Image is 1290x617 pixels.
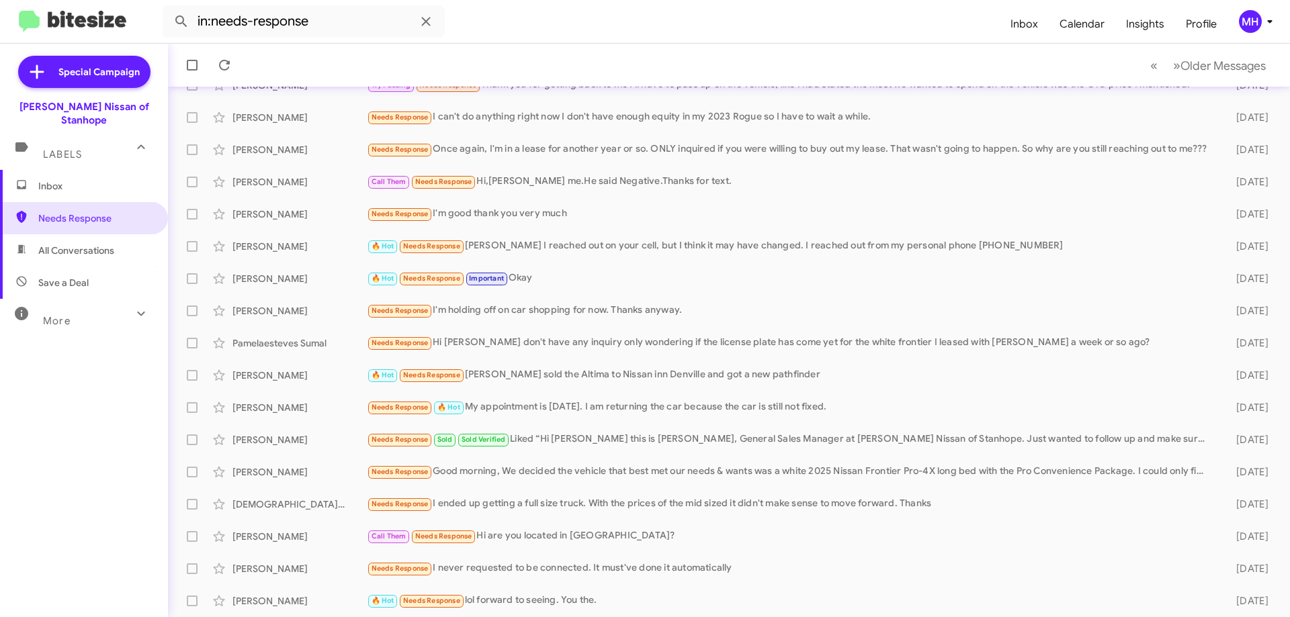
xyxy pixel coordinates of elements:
div: [DATE] [1215,336,1279,350]
span: Needs Response [372,435,429,444]
div: [DATE] [1215,465,1279,479]
div: [DATE] [1215,497,1279,511]
span: Needs Response [372,403,429,412]
span: Needs Response [372,113,429,122]
div: Hi [PERSON_NAME] don't have any inquiry only wondering if the license plate has come yet for the ... [367,335,1215,350]
span: Needs Response [372,209,429,218]
div: [DATE] [1215,433,1279,446]
div: Okay [367,271,1215,286]
span: Needs Response [403,242,460,250]
div: lol forward to seeing. You the. [367,593,1215,608]
div: [PERSON_NAME] [232,111,367,124]
div: [PERSON_NAME] [232,143,367,156]
span: Save a Deal [38,276,89,289]
span: Special Campaign [58,65,140,79]
div: [DATE] [1215,530,1279,543]
div: Liked “Hi [PERSON_NAME] this is [PERSON_NAME], General Sales Manager at [PERSON_NAME] Nissan of S... [367,432,1215,447]
span: Needs Response [38,211,153,225]
span: Important [469,274,504,283]
span: Needs Response [372,338,429,347]
div: [PERSON_NAME] [232,401,367,414]
div: I can't do anything right now I don't have enough equity in my 2023 Rogue so I have to wait a while. [367,109,1215,125]
span: 🔥 Hot [437,403,460,412]
div: I never requested to be connected. It must've done it automatically [367,561,1215,576]
button: MH [1228,10,1275,33]
div: [DATE] [1215,111,1279,124]
span: 🔥 Hot [372,242,394,250]
a: Insights [1115,5,1175,44]
a: Inbox [1000,5,1049,44]
button: Previous [1142,52,1166,79]
div: [PERSON_NAME] [232,304,367,318]
span: Call Them [372,532,406,540]
span: More [43,315,71,327]
div: [DATE] [1215,401,1279,414]
span: Needs Response [403,371,460,379]
div: I'm good thank you very much [367,206,1215,222]
button: Next [1165,52,1274,79]
div: [PERSON_NAME] [232,530,367,543]
div: [DATE] [1215,369,1279,382]
div: [PERSON_NAME] [232,207,367,221]
span: Older Messages [1180,58,1266,73]
span: 🔥 Hot [372,371,394,379]
div: [DATE] [1215,304,1279,318]
div: [DATE] [1215,207,1279,221]
div: [PERSON_NAME] [232,175,367,189]
div: [PERSON_NAME] [232,369,367,382]
span: 🔥 Hot [372,274,394,283]
span: All Conversations [38,244,114,257]
div: Pamelaesteves Sumal [232,336,367,350]
div: [PERSON_NAME] [232,465,367,479]
div: Good morning, We decided the vehicle that best met our needs & wants was a white 2025 Nissan Fron... [367,464,1215,479]
div: [PERSON_NAME] [232,433,367,446]
div: Hi,[PERSON_NAME] me.He said Negative.Thanks for text. [367,174,1215,189]
div: [DATE] [1215,143,1279,156]
a: Calendar [1049,5,1115,44]
input: Search [163,5,445,38]
div: [PERSON_NAME] [232,272,367,285]
div: [DATE] [1215,175,1279,189]
span: » [1173,57,1180,74]
div: [PERSON_NAME] [232,562,367,575]
div: [DATE] [1215,562,1279,575]
div: Hi are you located in [GEOGRAPHIC_DATA]? [367,528,1215,544]
span: Inbox [38,179,153,193]
div: [DEMOGRAPHIC_DATA][PERSON_NAME] [232,497,367,511]
span: 🔥 Hot [372,596,394,605]
span: Needs Response [372,500,429,508]
span: Needs Response [372,467,429,476]
div: [DATE] [1215,272,1279,285]
span: Needs Response [403,274,460,283]
span: Sold Verified [462,435,506,444]
nav: Page navigation example [1143,52,1274,79]
a: Profile [1175,5,1228,44]
div: [DATE] [1215,594,1279,608]
span: Needs Response [415,177,472,186]
span: « [1150,57,1158,74]
span: Needs Response [403,596,460,605]
div: [PERSON_NAME] I reached out on your cell, but I think it may have changed. I reached out from my ... [367,238,1215,254]
span: Labels [43,148,82,160]
div: [PERSON_NAME] [232,594,367,608]
div: I ended up getting a full size truck. With the prices of the mid sized it didn't make sense to mo... [367,496,1215,512]
span: Sold [437,435,453,444]
span: Needs Response [372,145,429,154]
span: Needs Response [372,306,429,315]
div: [PERSON_NAME] [232,240,367,253]
span: Needs Response [415,532,472,540]
div: [DATE] [1215,240,1279,253]
div: I'm holding off on car shopping for now. Thanks anyway. [367,303,1215,318]
span: Needs Response [372,564,429,573]
div: [PERSON_NAME] sold the Altima to Nissan inn Denville and got a new pathfinder [367,367,1215,383]
div: My appointment is [DATE]. I am returning the car because the car is still not fixed. [367,399,1215,415]
div: Once again, I'm in a lease for another year or so. ONLY inquired if you were willing to buy out m... [367,142,1215,157]
span: Call Them [372,177,406,186]
a: Special Campaign [18,56,150,88]
div: MH [1239,10,1262,33]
